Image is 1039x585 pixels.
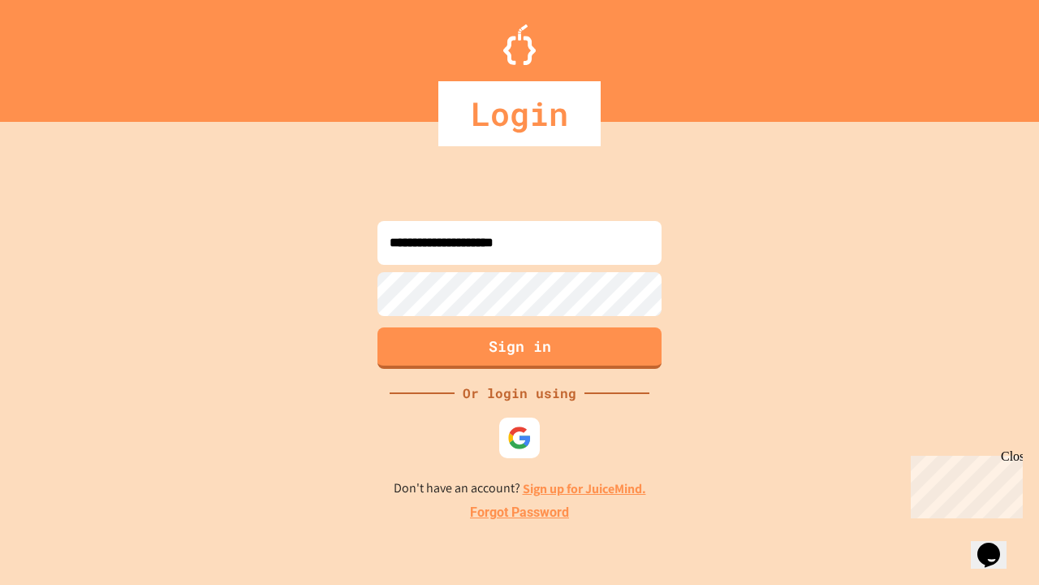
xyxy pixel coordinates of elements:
div: Or login using [455,383,584,403]
a: Forgot Password [470,503,569,522]
button: Sign in [377,327,662,369]
p: Don't have an account? [394,479,646,499]
div: Login [438,81,601,146]
iframe: chat widget [971,520,1023,569]
img: google-icon.svg [507,426,532,450]
a: Sign up for JuiceMind. [523,480,646,497]
iframe: chat widget [904,449,1023,518]
img: Logo.svg [503,24,536,65]
div: Chat with us now!Close [6,6,112,103]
